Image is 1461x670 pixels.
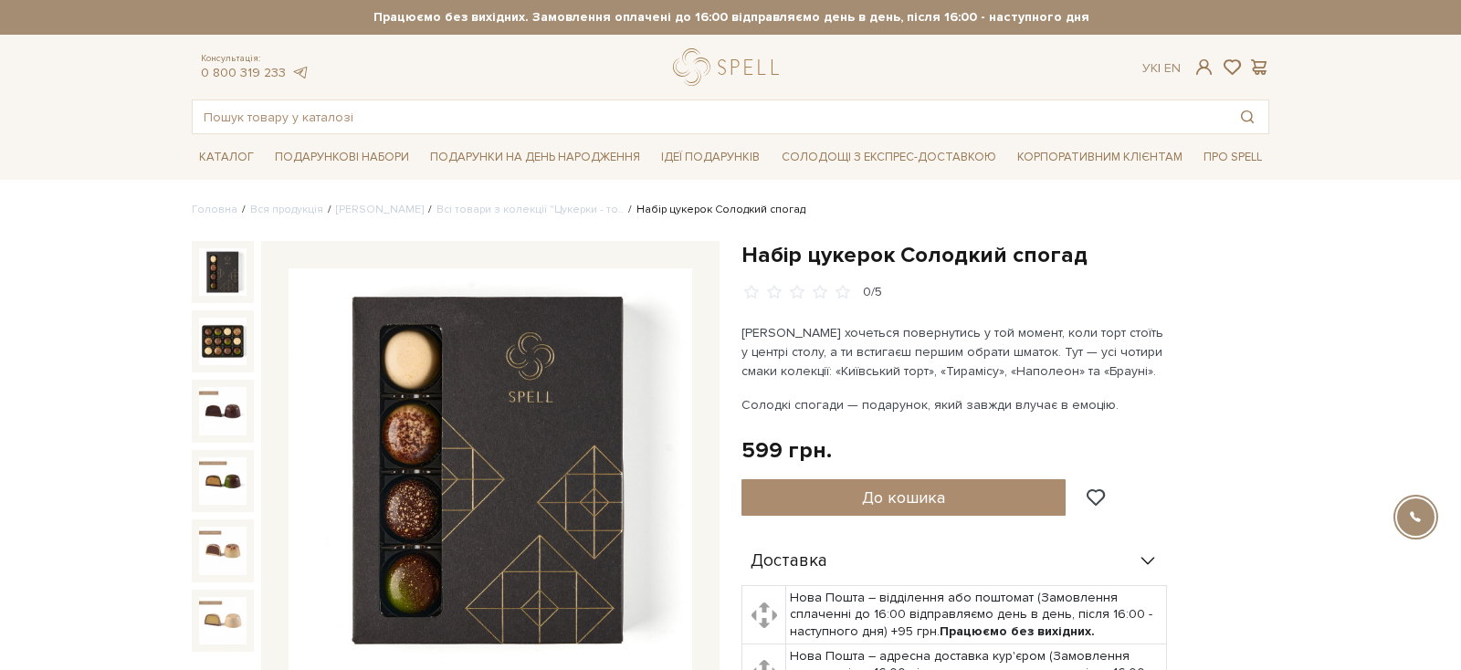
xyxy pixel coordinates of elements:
strong: Працюємо без вихідних. Замовлення оплачені до 16:00 відправляємо день в день, після 16:00 - насту... [192,9,1270,26]
a: Головна [192,203,237,216]
img: Набір цукерок Солодкий спогад [199,318,247,365]
img: Набір цукерок Солодкий спогад [199,457,247,505]
img: Набір цукерок Солодкий спогад [199,387,247,434]
span: Доставка [751,553,827,570]
div: Ук [1142,60,1181,77]
span: | [1158,60,1161,76]
img: Набір цукерок Солодкий спогад [199,248,247,296]
p: Солодкі спогади — подарунок, який завжди влучає в емоцію. [741,395,1170,414]
input: Пошук товару у каталозі [193,100,1226,133]
a: Каталог [192,143,261,172]
a: [PERSON_NAME] [336,203,424,216]
li: Набір цукерок Солодкий спогад [624,202,805,218]
a: En [1164,60,1181,76]
div: 0/5 [863,284,882,301]
span: До кошика [862,487,945,508]
a: Корпоративним клієнтам [1010,143,1190,172]
p: [PERSON_NAME] хочеться повернутись у той момент, коли торт стоїть у центрі столу, а ти встигаєш п... [741,323,1170,381]
button: Пошук товару у каталозі [1226,100,1268,133]
img: Набір цукерок Солодкий спогад [199,597,247,644]
h1: Набір цукерок Солодкий спогад [741,241,1269,269]
img: Набір цукерок Солодкий спогад [199,527,247,574]
a: Вся продукція [250,203,323,216]
a: Подарункові набори [268,143,416,172]
a: Всі товари з колекції "Цукерки - то.. [436,203,624,216]
div: 599 грн. [741,436,832,465]
a: 0 800 319 233 [201,65,286,80]
td: Нова Пошта – відділення або поштомат (Замовлення сплаченні до 16:00 відправляємо день в день, піс... [786,586,1167,644]
a: Солодощі з експрес-доставкою [774,141,1004,173]
a: Про Spell [1196,143,1269,172]
span: Консультація: [201,53,309,65]
a: Подарунки на День народження [423,143,647,172]
button: До кошика [741,479,1066,516]
a: logo [673,48,787,86]
a: Ідеї подарунків [654,143,767,172]
a: telegram [290,65,309,80]
b: Працюємо без вихідних. [940,623,1095,639]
